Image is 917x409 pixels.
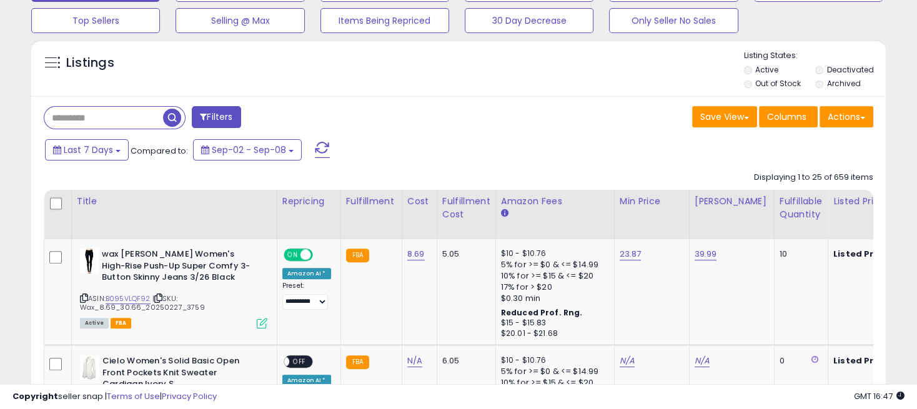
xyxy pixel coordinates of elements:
[192,106,240,128] button: Filters
[107,390,160,402] a: Terms of Use
[854,390,905,402] span: 2025-09-16 16:47 GMT
[102,355,254,393] b: Cielo Women's Solid Basic Open Front Pockets Knit Sweater Cardigan Ivory S
[66,54,114,72] h5: Listings
[780,355,818,367] div: 0
[80,318,109,328] span: All listings currently available for purchase on Amazon
[501,318,605,328] div: $15 - $15.83
[501,259,605,270] div: 5% for >= $0 & <= $14.99
[346,249,369,262] small: FBA
[442,249,486,260] div: 5.05
[780,195,823,221] div: Fulfillable Quantity
[45,139,129,160] button: Last 7 Days
[311,250,331,260] span: OFF
[106,293,151,304] a: B095VLQF92
[501,366,605,377] div: 5% for >= $0 & <= $14.99
[64,144,113,156] span: Last 7 Days
[609,8,738,33] button: Only Seller No Sales
[465,8,593,33] button: 30 Day Decrease
[111,318,132,328] span: FBA
[442,195,490,221] div: Fulfillment Cost
[80,355,99,380] img: 31da460WcEL._SL40_.jpg
[346,195,397,208] div: Fulfillment
[80,249,267,327] div: ASIN:
[767,111,806,123] span: Columns
[501,328,605,339] div: $20.01 - $21.68
[695,195,769,208] div: [PERSON_NAME]
[31,8,160,33] button: Top Sellers
[131,145,188,157] span: Compared to:
[780,249,818,260] div: 10
[407,195,432,208] div: Cost
[833,355,890,367] b: Listed Price:
[695,355,710,367] a: N/A
[827,78,861,89] label: Archived
[407,248,425,260] a: 8.69
[193,139,302,160] button: Sep-02 - Sep-08
[820,106,873,127] button: Actions
[285,250,300,260] span: ON
[102,249,254,287] b: wax [PERSON_NAME] Women's High-Rise Push-Up Super Comfy 3-Button Skinny Jeans 3/26 Black
[755,78,801,89] label: Out of Stock
[827,64,874,75] label: Deactivated
[501,307,583,318] b: Reduced Prof. Rng.
[176,8,304,33] button: Selling @ Max
[282,195,335,208] div: Repricing
[346,355,369,369] small: FBA
[282,268,331,279] div: Amazon AI *
[620,355,635,367] a: N/A
[833,248,890,260] b: Listed Price:
[754,172,873,184] div: Displaying 1 to 25 of 659 items
[407,355,422,367] a: N/A
[77,195,272,208] div: Title
[501,249,605,259] div: $10 - $10.76
[442,355,486,367] div: 6.05
[755,64,778,75] label: Active
[692,106,757,127] button: Save View
[501,355,605,366] div: $10 - $10.76
[501,282,605,293] div: 17% for > $20
[695,248,717,260] a: 39.99
[12,391,217,403] div: seller snap | |
[162,390,217,402] a: Privacy Policy
[282,282,331,310] div: Preset:
[289,357,309,367] span: OFF
[12,390,58,402] strong: Copyright
[501,293,605,304] div: $0.30 min
[80,249,99,273] img: 21Z0dbWcKiS._SL40_.jpg
[212,144,286,156] span: Sep-02 - Sep-08
[80,293,205,312] span: | SKU: Wax_8.69_30.66_20250227_3759
[620,195,684,208] div: Min Price
[759,106,818,127] button: Columns
[501,208,508,219] small: Amazon Fees.
[501,195,609,208] div: Amazon Fees
[320,8,449,33] button: Items Being Repriced
[620,248,642,260] a: 23.87
[501,270,605,282] div: 10% for >= $15 & <= $20
[744,50,886,62] p: Listing States:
